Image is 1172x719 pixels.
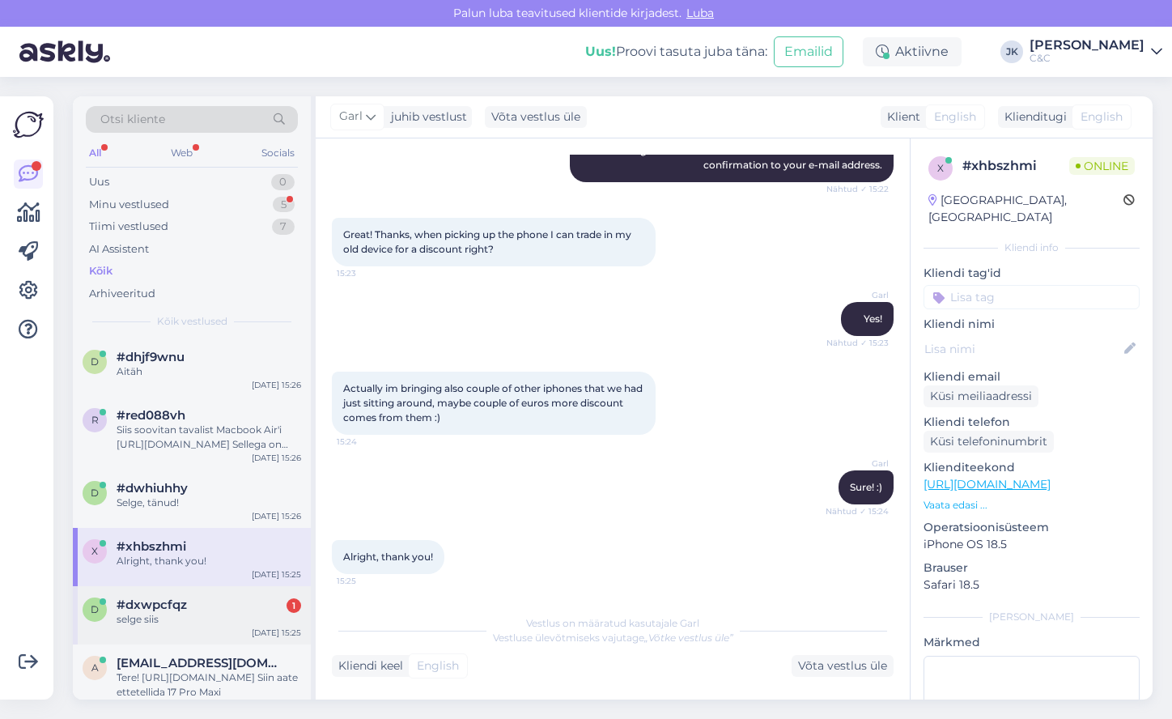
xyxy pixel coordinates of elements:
span: Garl [828,289,889,301]
div: Kliendi keel [332,657,403,674]
div: C&C [1030,52,1144,65]
div: Selge, tänud! [117,496,301,510]
span: x [937,162,944,174]
input: Lisa tag [924,285,1140,309]
b: Uus! [585,44,616,59]
span: Kõik vestlused [157,314,227,329]
span: #dxwpcfqz [117,598,187,612]
span: English [934,108,976,126]
span: Sure! :) [850,481,882,493]
div: 5 [273,197,295,213]
div: Aktiivne [863,37,962,66]
p: Kliendi telefon [924,414,1140,431]
div: 7 [272,219,295,235]
div: All [86,143,104,164]
button: Emailid [774,36,843,67]
p: Vaata edasi ... [924,498,1140,513]
img: Askly Logo [13,109,44,140]
div: Kliendi info [924,240,1140,255]
span: Nähtud ✓ 15:24 [826,505,889,517]
div: selge siis [117,612,301,627]
span: Yes! [864,313,882,325]
span: English [1081,108,1123,126]
input: Lisa nimi [924,340,1121,358]
div: Klient [881,108,920,126]
div: Klienditugi [998,108,1067,126]
span: Nähtud ✓ 15:22 [826,183,889,195]
div: Võta vestlus üle [485,106,587,128]
div: [DATE] 15:26 [252,379,301,391]
span: Otsi kliente [100,111,165,128]
div: Siis soovitan tavalist Macbook Air'i [URL][DOMAIN_NAME] Sellega on hea teha koolitöid ja ka enda ... [117,423,301,452]
span: Actually im bringing also couple of other iphones that we had just sitting around, maybe couple o... [343,382,645,423]
div: [DATE] 15:25 [252,568,301,581]
div: Uus [89,174,109,190]
span: axxl3030@gmail.com [117,656,285,670]
div: Tiimi vestlused [89,219,168,235]
span: Garl [339,108,363,126]
span: x [91,545,98,557]
span: 15:25 [337,575,397,587]
div: Küsi telefoninumbrit [924,431,1054,453]
div: [PERSON_NAME] [1030,39,1144,52]
span: Great! Thanks, when picking up the phone I can trade in my old device for a discount right? [343,228,634,255]
span: #dhjf9wnu [117,350,185,364]
div: [DATE] 15:25 [252,627,301,639]
span: a [91,662,99,674]
span: d [91,487,99,499]
div: JK [1000,40,1023,63]
p: Klienditeekond [924,459,1140,476]
p: iPhone OS 18.5 [924,536,1140,553]
p: Operatsioonisüsteem [924,519,1140,536]
span: English [417,657,459,674]
p: Brauser [924,559,1140,576]
div: 1 [287,598,301,613]
div: Arhiveeritud [89,286,155,302]
div: Kõik [89,263,113,279]
span: Vestlus on määratud kasutajale Garl [526,617,699,629]
span: Vestluse ülevõtmiseks vajutage [493,632,733,644]
div: Võta vestlus üle [792,655,894,677]
span: #red088vh [117,408,185,423]
a: [URL][DOMAIN_NAME] [924,477,1051,491]
div: Küsi meiliaadressi [924,385,1038,407]
span: Online [1069,157,1135,175]
div: [DATE] 15:26 [252,510,301,522]
span: Garl [828,457,889,470]
div: [DATE] 15:26 [252,452,301,464]
i: „Võtke vestlus üle” [644,632,733,644]
div: AI Assistent [89,241,149,257]
div: Proovi tasuta juba täna: [585,42,767,62]
span: #dwhiuhhy [117,481,188,496]
p: Märkmed [924,634,1140,651]
span: Nähtud ✓ 15:23 [826,337,889,349]
span: 15:23 [337,267,397,279]
span: d [91,603,99,615]
div: Aitäh [117,364,301,379]
span: Luba [682,6,719,20]
p: Kliendi tag'id [924,265,1140,282]
div: Minu vestlused [89,197,169,213]
span: Alright, thank you! [343,551,433,563]
div: Web [168,143,196,164]
div: [PERSON_NAME] [924,610,1140,624]
span: 15:24 [337,436,397,448]
a: [PERSON_NAME]C&C [1030,39,1162,65]
p: Safari 18.5 [924,576,1140,593]
span: #xhbszhmi [117,539,186,554]
div: Tere! [URL][DOMAIN_NAME] Siin aate ettetellida 17 Pro Maxi [117,670,301,700]
div: # xhbszhmi [962,156,1069,176]
span: r [91,414,99,426]
div: [GEOGRAPHIC_DATA], [GEOGRAPHIC_DATA] [928,192,1123,226]
div: juhib vestlust [384,108,467,126]
p: Kliendi nimi [924,316,1140,333]
div: Alright, thank you! [117,554,301,568]
p: Kliendi email [924,368,1140,385]
span: d [91,355,99,368]
div: Socials [258,143,298,164]
div: 0 [271,174,295,190]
